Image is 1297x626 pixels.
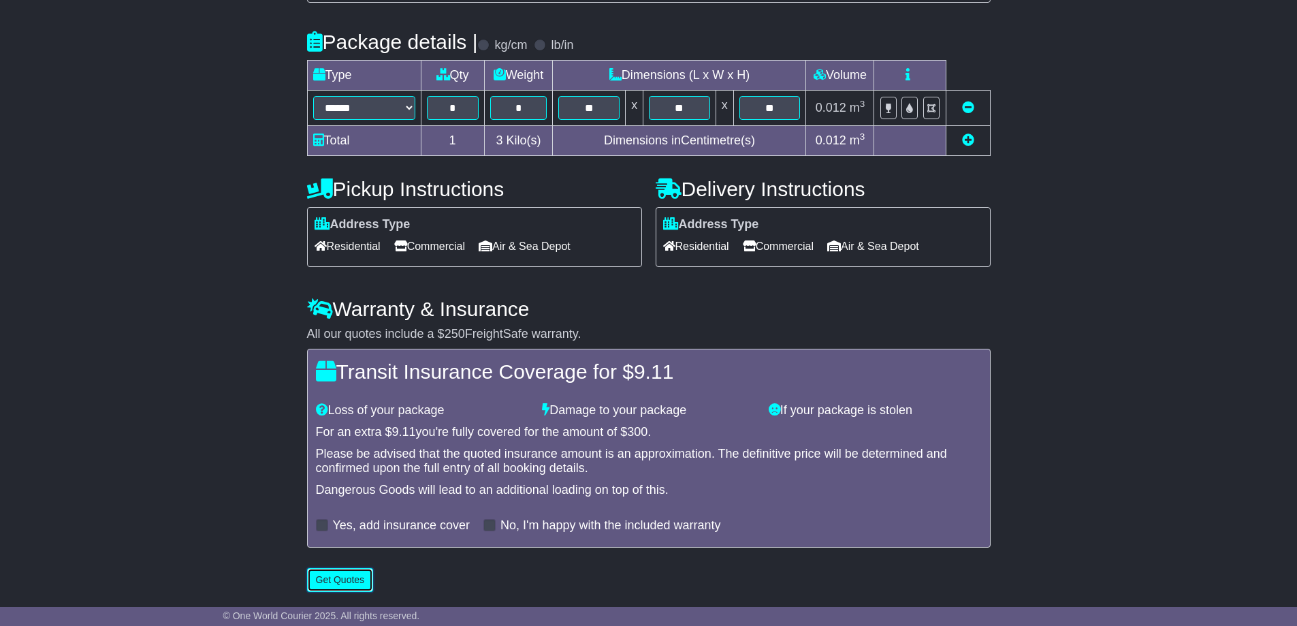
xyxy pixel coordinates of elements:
span: m [850,101,865,114]
a: Add new item [962,134,974,147]
label: Address Type [663,217,759,232]
span: 0.012 [816,101,846,114]
td: Volume [806,61,874,91]
td: 1 [421,126,484,156]
span: Residential [663,236,729,257]
td: Weight [484,61,553,91]
td: Qty [421,61,484,91]
div: Loss of your package [309,403,536,418]
h4: Transit Insurance Coverage for $ [316,360,982,383]
td: Total [307,126,421,156]
div: For an extra $ you're fully covered for the amount of $ . [316,425,982,440]
td: Type [307,61,421,91]
td: Kilo(s) [484,126,553,156]
div: If your package is stolen [762,403,989,418]
h4: Package details | [307,31,478,53]
button: Get Quotes [307,568,374,592]
span: Air & Sea Depot [479,236,571,257]
span: m [850,134,865,147]
a: Remove this item [962,101,974,114]
td: x [716,91,733,126]
span: 3 [496,134,502,147]
label: Yes, add insurance cover [333,518,470,533]
div: Please be advised that the quoted insurance amount is an approximation. The definitive price will... [316,447,982,476]
sup: 3 [860,99,865,109]
span: 300 [627,425,647,439]
span: 0.012 [816,134,846,147]
td: x [626,91,643,126]
sup: 3 [860,131,865,142]
h4: Delivery Instructions [656,178,991,200]
div: Dangerous Goods will lead to an additional loading on top of this. [316,483,982,498]
label: No, I'm happy with the included warranty [500,518,721,533]
span: 250 [445,327,465,341]
label: lb/in [551,38,573,53]
label: Address Type [315,217,411,232]
h4: Warranty & Insurance [307,298,991,320]
div: All our quotes include a $ FreightSafe warranty. [307,327,991,342]
td: Dimensions in Centimetre(s) [553,126,806,156]
span: Commercial [743,236,814,257]
span: © One World Courier 2025. All rights reserved. [223,610,420,621]
td: Dimensions (L x W x H) [553,61,806,91]
div: Damage to your package [535,403,762,418]
span: 9.11 [634,360,673,383]
h4: Pickup Instructions [307,178,642,200]
span: Residential [315,236,381,257]
span: Air & Sea Depot [827,236,919,257]
span: 9.11 [392,425,416,439]
label: kg/cm [494,38,527,53]
span: Commercial [394,236,465,257]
